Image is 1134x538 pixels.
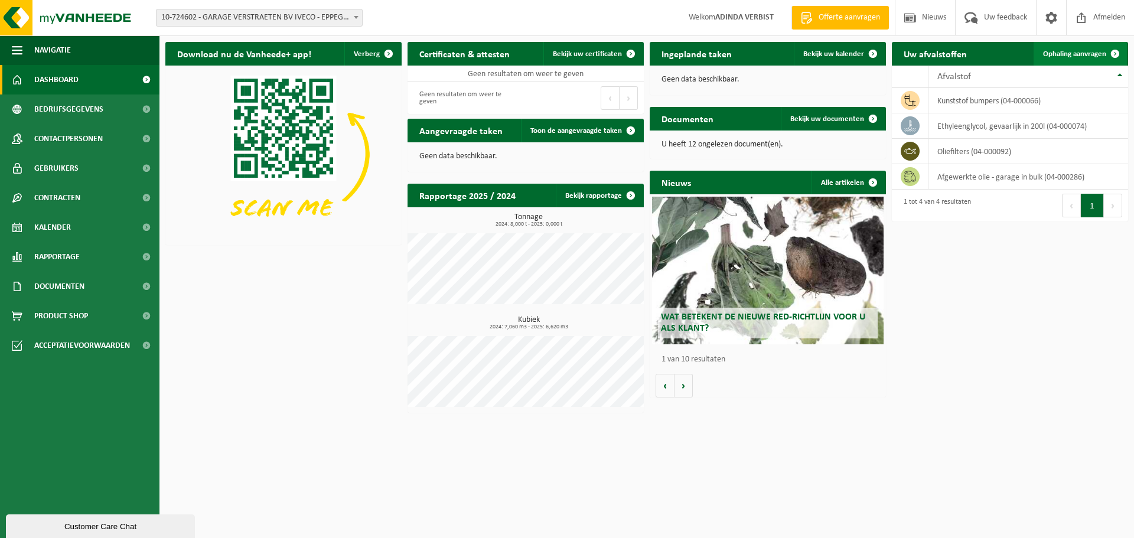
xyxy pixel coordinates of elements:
[34,272,84,301] span: Documenten
[928,164,1128,190] td: afgewerkte olie - garage in bulk (04-000286)
[674,374,693,397] button: Volgende
[354,50,380,58] span: Verberg
[1034,42,1127,66] a: Ophaling aanvragen
[413,85,520,111] div: Geen resultaten om weer te geven
[34,301,88,331] span: Product Shop
[812,171,885,194] a: Alle artikelen
[1081,194,1104,217] button: 1
[34,242,80,272] span: Rapportage
[650,42,744,65] h2: Ingeplande taken
[650,107,725,130] h2: Documenten
[1062,194,1081,217] button: Previous
[556,184,643,207] a: Bekijk rapportage
[165,66,402,243] img: Download de VHEPlus App
[34,331,130,360] span: Acceptatievoorwaarden
[928,139,1128,164] td: oliefilters (04-000092)
[652,197,884,344] a: Wat betekent de nieuwe RED-richtlijn voor u als klant?
[408,119,514,142] h2: Aangevraagde taken
[34,213,71,242] span: Kalender
[413,221,644,227] span: 2024: 8,000 t - 2025: 0,000 t
[928,88,1128,113] td: kunststof bumpers (04-000066)
[34,35,71,65] span: Navigatie
[408,184,527,207] h2: Rapportage 2025 / 2024
[553,50,622,58] span: Bekijk uw certificaten
[650,171,703,194] h2: Nieuws
[1043,50,1106,58] span: Ophaling aanvragen
[661,312,865,333] span: Wat betekent de nieuwe RED-richtlijn voor u als klant?
[413,213,644,227] h3: Tonnage
[408,42,522,65] h2: Certificaten & attesten
[344,42,400,66] button: Verberg
[34,94,103,124] span: Bedrijfsgegevens
[620,86,638,110] button: Next
[34,124,103,154] span: Contactpersonen
[898,193,971,219] div: 1 tot 4 van 4 resultaten
[34,183,80,213] span: Contracten
[543,42,643,66] a: Bekijk uw certificaten
[790,115,864,123] span: Bekijk uw documenten
[656,374,674,397] button: Vorige
[413,316,644,330] h3: Kubiek
[413,324,644,330] span: 2024: 7,060 m3 - 2025: 6,620 m3
[928,113,1128,139] td: ethyleenglycol, gevaarlijk in 200l (04-000074)
[661,356,880,364] p: 1 van 10 resultaten
[408,66,644,82] td: Geen resultaten om weer te geven
[530,127,622,135] span: Toon de aangevraagde taken
[6,512,197,538] iframe: chat widget
[791,6,889,30] a: Offerte aanvragen
[156,9,363,27] span: 10-724602 - GARAGE VERSTRAETEN BV IVECO - EPPEGEM
[34,65,79,94] span: Dashboard
[1104,194,1122,217] button: Next
[661,141,874,149] p: U heeft 12 ongelezen document(en).
[34,154,79,183] span: Gebruikers
[661,76,874,84] p: Geen data beschikbaar.
[937,72,971,81] span: Afvalstof
[816,12,883,24] span: Offerte aanvragen
[781,107,885,131] a: Bekijk uw documenten
[794,42,885,66] a: Bekijk uw kalender
[521,119,643,142] a: Toon de aangevraagde taken
[601,86,620,110] button: Previous
[803,50,864,58] span: Bekijk uw kalender
[165,42,323,65] h2: Download nu de Vanheede+ app!
[419,152,632,161] p: Geen data beschikbaar.
[892,42,979,65] h2: Uw afvalstoffen
[715,13,774,22] strong: ADINDA VERBIST
[157,9,362,26] span: 10-724602 - GARAGE VERSTRAETEN BV IVECO - EPPEGEM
